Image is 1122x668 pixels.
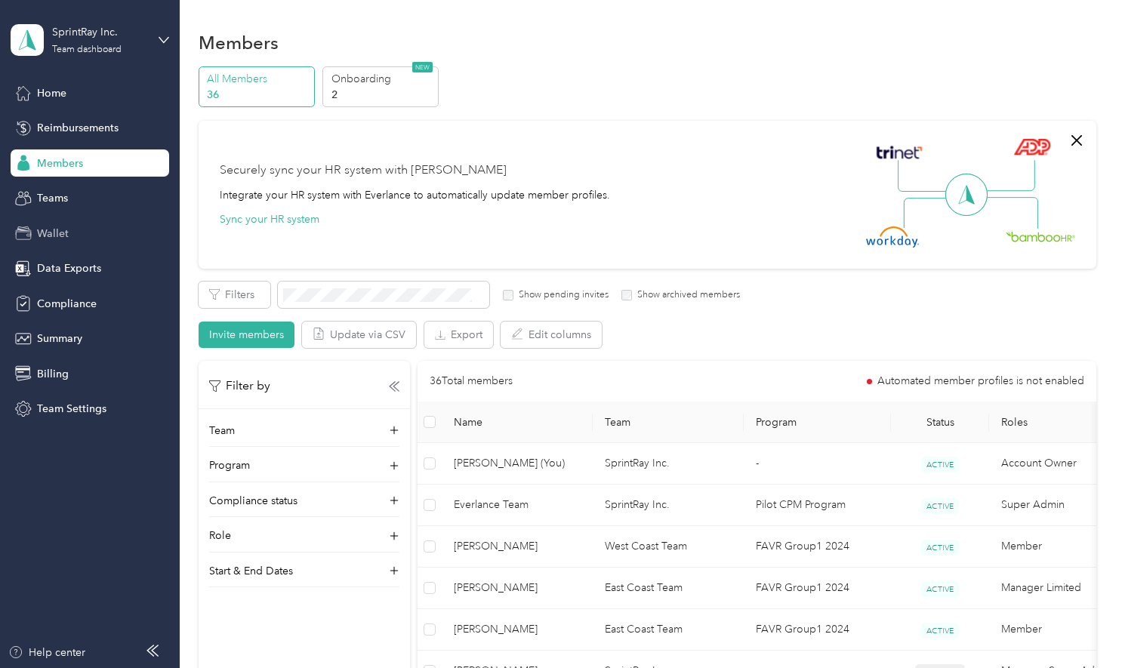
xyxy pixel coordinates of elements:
[209,563,293,579] p: Start & End Dates
[37,226,69,242] span: Wallet
[442,609,593,651] td: Michael R. Liscsak
[37,85,66,101] span: Home
[921,457,959,473] span: ACTIVE
[744,526,891,568] td: FAVR Group1 2024
[209,423,235,439] p: Team
[744,443,891,485] td: -
[866,226,919,248] img: Workday
[220,187,610,203] div: Integrate your HR system with Everlance to automatically update member profiles.
[442,526,593,568] td: Joseph J. Dalpiaz
[454,621,581,638] span: [PERSON_NAME]
[430,373,513,389] p: 36 Total members
[921,623,959,639] span: ACTIVE
[593,609,744,651] td: East Coast Team
[37,260,101,276] span: Data Exports
[8,645,85,660] button: Help center
[442,402,593,443] th: Name
[454,455,581,472] span: [PERSON_NAME] (You)
[199,322,294,348] button: Invite members
[331,87,434,103] p: 2
[209,493,297,509] p: Compliance status
[744,568,891,609] td: FAVR Group1 2024
[207,71,310,87] p: All Members
[454,538,581,555] span: [PERSON_NAME]
[424,322,493,348] button: Export
[454,497,581,513] span: Everlance Team
[891,402,989,443] th: Status
[209,528,231,543] p: Role
[442,568,593,609] td: Nancy K. Oneal-Jackson
[199,282,270,308] button: Filters
[302,322,416,348] button: Update via CSV
[37,190,68,206] span: Teams
[52,45,122,54] div: Team dashboard
[744,485,891,526] td: Pilot CPM Program
[1037,583,1122,668] iframe: Everlance-gr Chat Button Frame
[744,402,891,443] th: Program
[921,581,959,597] span: ACTIVE
[593,568,744,609] td: East Coast Team
[37,401,106,417] span: Team Settings
[207,87,310,103] p: 36
[37,331,82,346] span: Summary
[898,160,951,192] img: Line Left Up
[209,377,270,396] p: Filter by
[593,402,744,443] th: Team
[442,485,593,526] td: Everlance Team
[37,296,97,312] span: Compliance
[593,526,744,568] td: West Coast Team
[1006,231,1075,242] img: BambooHR
[209,457,250,473] p: Program
[877,376,1084,386] span: Automated member profiles is not enabled
[220,211,319,227] button: Sync your HR system
[985,197,1038,229] img: Line Right Down
[454,416,581,429] span: Name
[593,485,744,526] td: SprintRay Inc.
[52,24,146,40] div: SprintRay Inc.
[220,162,507,180] div: Securely sync your HR system with [PERSON_NAME]
[513,288,609,302] label: Show pending invites
[1013,138,1050,155] img: ADP
[744,609,891,651] td: FAVR Group1 2024
[412,62,433,72] span: NEW
[632,288,740,302] label: Show archived members
[37,366,69,382] span: Billing
[501,322,602,348] button: Edit columns
[331,71,434,87] p: Onboarding
[37,155,83,171] span: Members
[37,120,119,136] span: Reimbursements
[903,197,956,228] img: Line Left Down
[982,160,1035,192] img: Line Right Up
[454,580,581,596] span: [PERSON_NAME]
[921,540,959,556] span: ACTIVE
[873,142,926,163] img: Trinet
[442,443,593,485] td: Jennifer Killian (You)
[593,443,744,485] td: SprintRay Inc.
[199,35,279,51] h1: Members
[921,498,959,514] span: ACTIVE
